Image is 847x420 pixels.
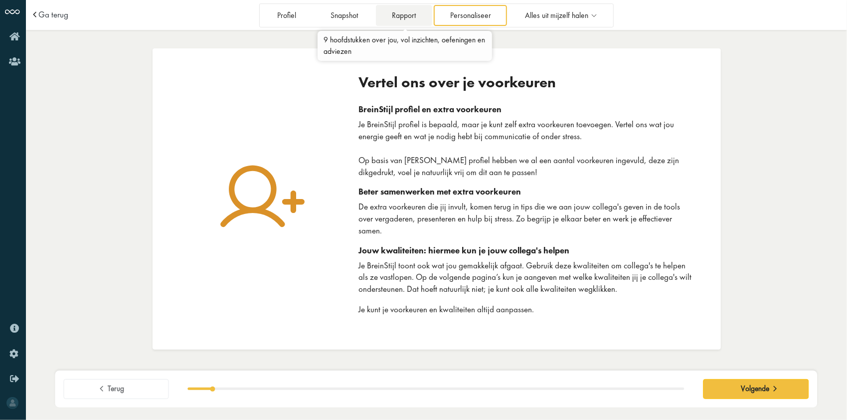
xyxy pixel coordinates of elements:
[359,201,695,236] p: De extra voorkeuren die jij invult, komen terug in tips die we aan jouw collega's geven in de too...
[359,260,695,295] p: Je BreinStijl toont ook wat jou gemakkelijk afgaat. Gebruik deze kwaliteiten om collega's te help...
[359,104,695,114] div: BreinStijl profiel en extra voorkeuren
[525,11,588,20] span: Alles uit mijzelf halen
[359,187,695,197] div: Beter samenwerken met extra voorkeuren
[434,5,507,25] a: Personaliseer
[108,384,124,394] span: Terug
[63,379,169,399] button: Terug
[376,5,432,25] a: Rapport
[38,10,68,19] a: Ga terug
[359,245,695,255] div: Jouw kwaliteiten: hiermee kun je jouw collega's helpen
[359,74,695,92] div: Vertel ons over je voorkeuren
[314,5,374,25] a: Snapshot
[703,379,809,399] button: Volgende
[359,119,695,178] p: Je BreinStijl profiel is bepaald, maar je kunt zelf extra voorkeuren toevoegen. Vertel ons wat jo...
[509,5,612,25] a: Alles uit mijzelf halen
[261,5,313,25] a: Profiel
[359,304,695,316] p: Je kunt je voorkeuren en kwaliteiten altijd aanpassen.
[741,384,769,394] span: Volgende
